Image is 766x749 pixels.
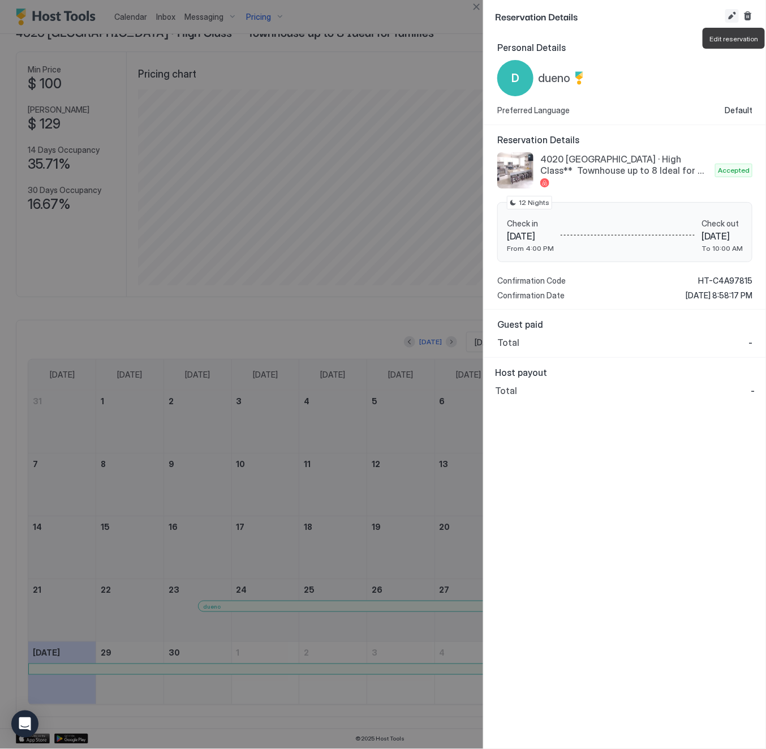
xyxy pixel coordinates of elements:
[538,71,570,85] span: dueno
[511,70,519,87] span: D
[507,219,554,229] span: Check in
[702,230,743,242] span: [DATE]
[497,290,565,301] span: Confirmation Date
[495,367,755,378] span: Host payout
[497,319,752,330] span: Guest paid
[497,152,533,189] div: listing image
[751,385,755,396] span: -
[741,9,755,23] button: Cancel reservation
[497,337,519,348] span: Total
[748,337,752,348] span: -
[497,134,752,145] span: Reservation Details
[497,276,566,286] span: Confirmation Code
[686,290,752,301] span: [DATE] 8:58:17 PM
[497,42,752,53] span: Personal Details
[698,276,752,286] span: HT-C4A97815
[709,35,758,43] span: Edit reservation
[11,711,38,738] div: Open Intercom Messenger
[519,198,549,208] span: 12 Nights
[702,244,743,252] span: To 10:00 AM
[702,219,743,229] span: Check out
[497,105,570,115] span: Preferred Language
[495,9,723,23] span: Reservation Details
[507,230,554,242] span: [DATE]
[507,244,554,252] span: From 4:00 PM
[718,165,750,176] span: Accepted
[725,105,752,115] span: Default
[725,9,739,23] button: Edit reservation
[540,153,711,176] span: 4020 [GEOGRAPHIC_DATA] · High Class** Townhouse up to 8 Ideal for families
[495,385,517,396] span: Total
